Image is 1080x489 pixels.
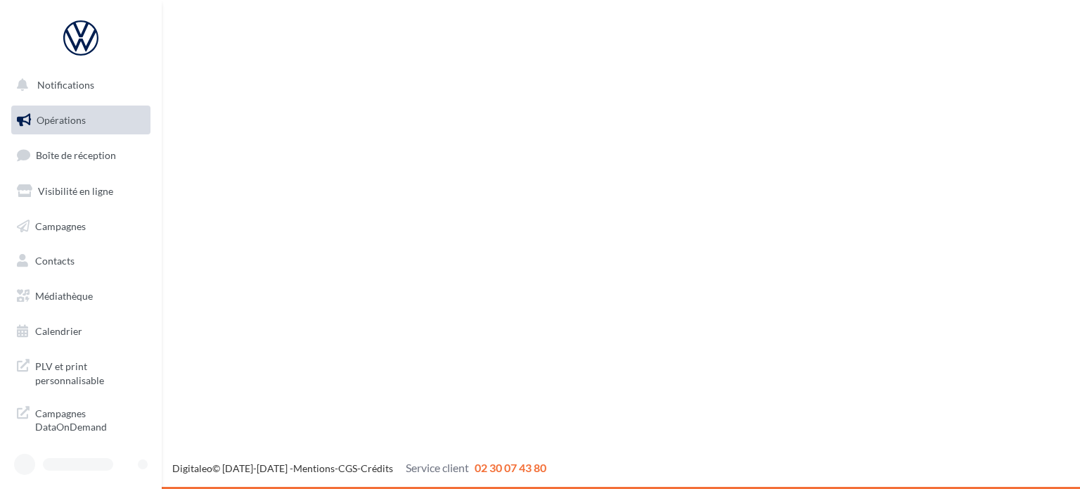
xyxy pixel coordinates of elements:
[37,114,86,126] span: Opérations
[8,70,148,100] button: Notifications
[293,462,335,474] a: Mentions
[35,404,145,434] span: Campagnes DataOnDemand
[361,462,393,474] a: Crédits
[475,461,546,474] span: 02 30 07 43 80
[8,212,153,241] a: Campagnes
[35,325,82,337] span: Calendrier
[35,220,86,231] span: Campagnes
[8,351,153,393] a: PLV et print personnalisable
[35,357,145,387] span: PLV et print personnalisable
[8,281,153,311] a: Médiathèque
[37,79,94,91] span: Notifications
[8,177,153,206] a: Visibilité en ligne
[406,461,469,474] span: Service client
[8,246,153,276] a: Contacts
[36,149,116,161] span: Boîte de réception
[172,462,546,474] span: © [DATE]-[DATE] - - -
[35,290,93,302] span: Médiathèque
[338,462,357,474] a: CGS
[35,255,75,267] span: Contacts
[8,140,153,170] a: Boîte de réception
[172,462,212,474] a: Digitaleo
[8,106,153,135] a: Opérations
[8,317,153,346] a: Calendrier
[38,185,113,197] span: Visibilité en ligne
[8,398,153,440] a: Campagnes DataOnDemand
